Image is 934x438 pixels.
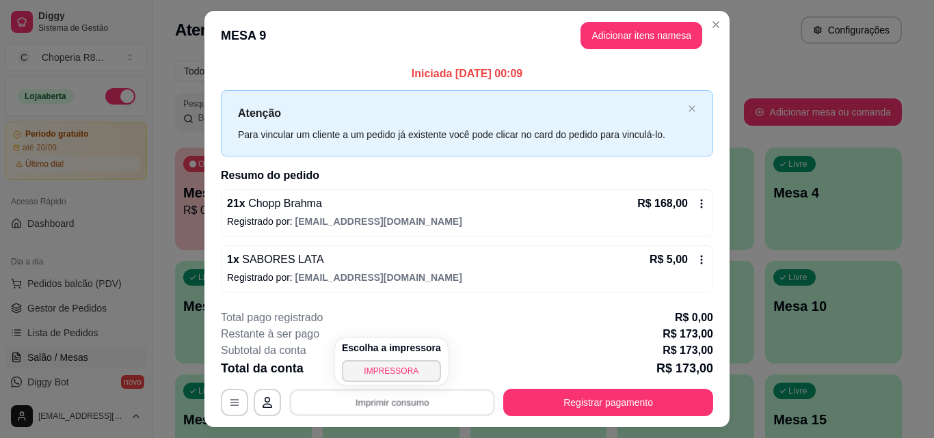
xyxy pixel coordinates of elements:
[342,341,441,355] h4: Escolha a impressora
[637,195,688,212] p: R$ 168,00
[227,195,322,212] p: 21 x
[204,11,730,60] header: MESA 9
[238,105,682,122] p: Atenção
[221,66,713,82] p: Iniciada [DATE] 00:09
[342,360,441,382] button: IMPRESSORA
[239,254,324,265] span: SABORES LATA
[221,310,323,326] p: Total pago registrado
[650,251,688,268] p: R$ 5,00
[295,272,462,283] span: [EMAIL_ADDRESS][DOMAIN_NAME]
[663,342,713,359] p: R$ 173,00
[221,359,304,378] p: Total da conta
[238,127,682,142] div: Para vincular um cliente a um pedido já existente você pode clicar no card do pedido para vinculá...
[688,105,696,113] span: close
[688,105,696,113] button: close
[221,326,319,342] p: Restante à ser pago
[245,197,322,209] span: Chopp Brahma
[656,359,713,378] p: R$ 173,00
[227,251,324,268] p: 1 x
[295,216,462,227] span: [EMAIL_ADDRESS][DOMAIN_NAME]
[503,389,713,416] button: Registrar pagamento
[221,167,713,184] h2: Resumo do pedido
[581,22,702,49] button: Adicionar itens namesa
[663,326,713,342] p: R$ 173,00
[227,215,707,228] p: Registrado por:
[221,342,306,359] p: Subtotal da conta
[290,389,495,416] button: Imprimir consumo
[675,310,713,326] p: R$ 0,00
[227,271,707,284] p: Registrado por:
[705,14,727,36] button: Close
